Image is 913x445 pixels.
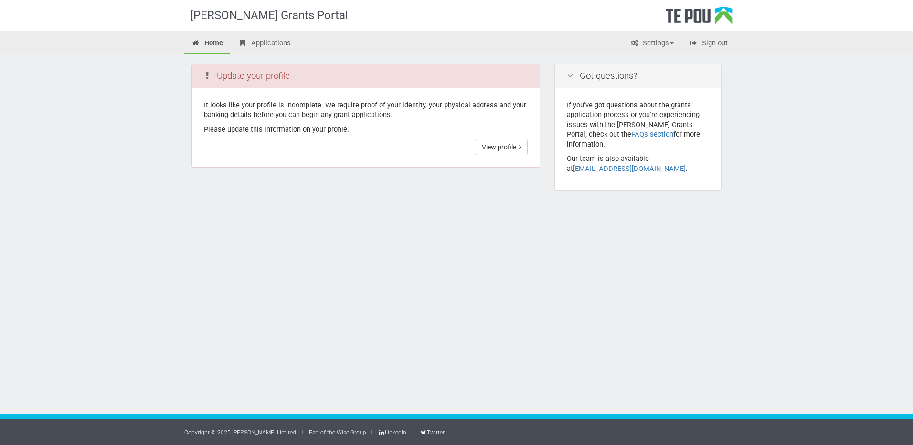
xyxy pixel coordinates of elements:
div: Got questions? [555,64,721,88]
div: Te Pou Logo [666,7,733,31]
a: [EMAIL_ADDRESS][DOMAIN_NAME] [573,164,686,173]
p: It looks like your profile is incomplete. We require proof of your identity, your physical addres... [204,100,528,120]
a: Applications [231,33,298,54]
a: View profile [476,139,528,155]
p: If you've got questions about the grants application process or you're experiencing issues with t... [567,100,709,149]
a: Home [184,33,230,54]
p: Please update this information on your profile. [204,125,528,135]
a: Copyright © 2025 [PERSON_NAME] Limited [184,429,296,436]
a: Part of the Wise Group [309,429,366,436]
a: Twitter [419,429,444,436]
a: Sign out [682,33,735,54]
a: Settings [623,33,681,54]
a: FAQs section [631,130,673,138]
a: LinkedIn [378,429,406,436]
div: Update your profile [192,64,540,88]
p: Our team is also available at . [567,154,709,173]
